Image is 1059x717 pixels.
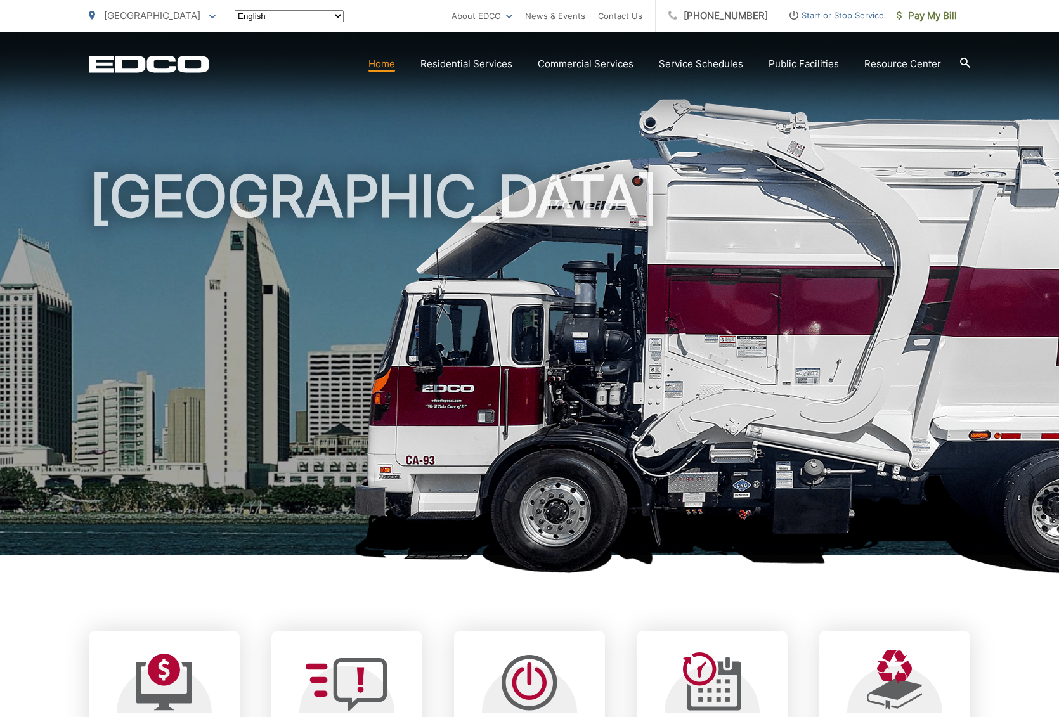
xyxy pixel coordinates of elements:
a: Commercial Services [538,56,633,72]
span: [GEOGRAPHIC_DATA] [104,10,200,22]
a: EDCD logo. Return to the homepage. [89,55,209,73]
a: Public Facilities [769,56,839,72]
a: Contact Us [598,8,642,23]
a: News & Events [525,8,585,23]
a: Residential Services [420,56,512,72]
a: Resource Center [864,56,941,72]
a: Home [368,56,395,72]
a: About EDCO [452,8,512,23]
a: Service Schedules [659,56,743,72]
h1: [GEOGRAPHIC_DATA] [89,165,970,566]
span: Pay My Bill [897,8,957,23]
select: Select a language [235,10,344,22]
